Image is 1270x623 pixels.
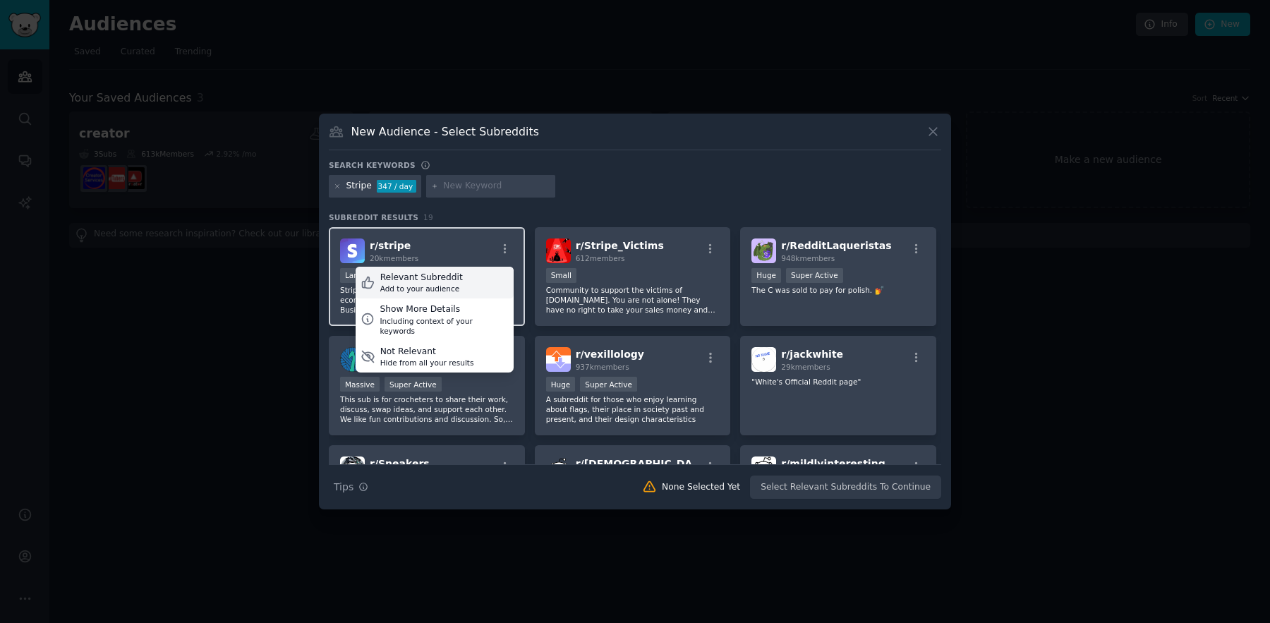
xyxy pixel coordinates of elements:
[751,456,776,481] img: mildlyinteresting
[781,254,835,262] span: 948k members
[340,394,514,424] p: This sub is for crocheters to share their work, discuss, swap ideas, and support each other. We l...
[546,268,576,283] div: Small
[546,238,571,263] img: Stripe_Victims
[751,377,925,387] p: "White's Official Reddit page"
[423,213,433,222] span: 19
[546,285,720,315] p: Community to support the victims of [DOMAIN_NAME]. You are not alone! They have no right to take ...
[576,458,710,469] span: r/ [DEMOGRAPHIC_DATA]
[340,268,371,283] div: Large
[751,238,776,263] img: RedditLaqueristas
[781,349,843,360] span: r/ jackwhite
[751,268,781,283] div: Huge
[370,240,411,251] span: r/ stripe
[546,347,571,372] img: vexillology
[380,303,508,316] div: Show More Details
[340,285,514,315] p: Stripe is a technology company that builds economic infrastructure for the internet. Businesses o...
[380,358,474,368] div: Hide from all your results
[351,124,539,139] h3: New Audience - Select Subreddits
[576,349,644,360] span: r/ vexillology
[781,363,830,371] span: 29k members
[380,316,508,336] div: Including context of your keywords
[370,458,430,469] span: r/ Sneakers
[340,347,365,372] img: crochet
[576,254,625,262] span: 612 members
[334,480,353,495] span: Tips
[346,180,372,193] div: Stripe
[662,481,740,494] div: None Selected Yet
[546,456,571,481] img: bjj
[786,268,843,283] div: Super Active
[380,272,463,284] div: Relevant Subreddit
[385,377,442,392] div: Super Active
[576,363,629,371] span: 937k members
[546,394,720,424] p: A subreddit for those who enjoy learning about flags, their place in society past and present, an...
[340,456,365,481] img: Sneakers
[576,240,664,251] span: r/ Stripe_Victims
[329,212,418,222] span: Subreddit Results
[377,180,416,193] div: 347 / day
[580,377,637,392] div: Super Active
[370,254,418,262] span: 20k members
[751,347,776,372] img: jackwhite
[781,458,885,469] span: r/ mildlyinteresting
[751,285,925,295] p: The C was sold to pay for polish. 💅
[329,475,373,500] button: Tips
[546,377,576,392] div: Huge
[443,180,550,193] input: New Keyword
[380,284,463,294] div: Add to your audience
[781,240,891,251] span: r/ RedditLaqueristas
[329,160,416,170] h3: Search keywords
[340,377,380,392] div: Massive
[340,238,365,263] img: stripe
[380,346,474,358] div: Not Relevant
